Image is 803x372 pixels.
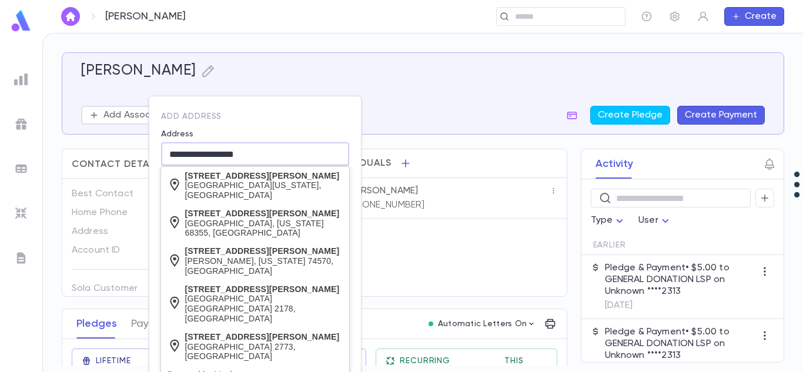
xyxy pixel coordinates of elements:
div: [STREET_ADDRESS][PERSON_NAME] [185,209,343,219]
div: [STREET_ADDRESS][PERSON_NAME] [185,246,343,256]
div: [STREET_ADDRESS][PERSON_NAME] [185,284,343,294]
div: [PERSON_NAME], [US_STATE] 74570, [GEOGRAPHIC_DATA] [185,256,343,276]
span: add address [161,112,222,120]
label: Address [161,129,193,139]
div: [STREET_ADDRESS][PERSON_NAME] [185,332,343,342]
div: [GEOGRAPHIC_DATA] 2773, [GEOGRAPHIC_DATA] [185,342,343,362]
div: [GEOGRAPHIC_DATA][US_STATE], [GEOGRAPHIC_DATA] [185,180,343,200]
div: [GEOGRAPHIC_DATA] [GEOGRAPHIC_DATA] 2178, [GEOGRAPHIC_DATA] [185,294,343,323]
div: [GEOGRAPHIC_DATA], [US_STATE] 68355, [GEOGRAPHIC_DATA] [185,219,343,239]
div: [STREET_ADDRESS][PERSON_NAME] [185,171,343,181]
